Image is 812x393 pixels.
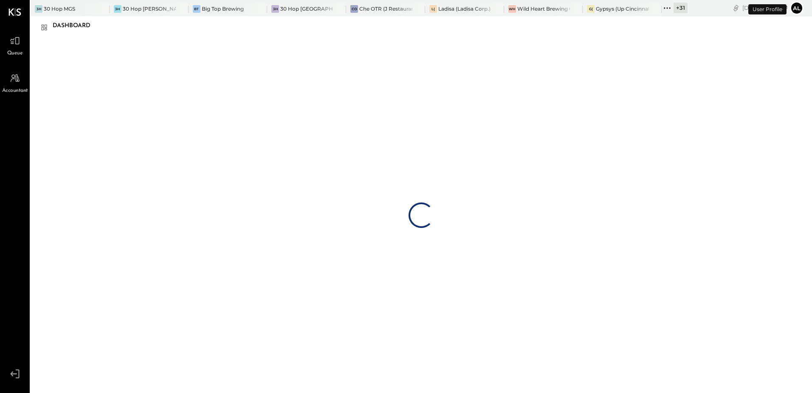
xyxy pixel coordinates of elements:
div: WH [508,5,516,13]
div: 30 Hop [PERSON_NAME] Summit [123,5,176,12]
div: L( [429,5,437,13]
div: Gypsys (Up Cincinnati LLC) - Ignite [596,5,649,12]
div: 3H [35,5,42,13]
span: Queue [7,50,23,57]
div: BT [193,5,200,13]
div: Wild Heart Brewing Company [517,5,570,12]
span: Accountant [2,87,28,95]
div: 3H [114,5,121,13]
div: 30 Hop [GEOGRAPHIC_DATA] [280,5,333,12]
div: Che OTR (J Restaurant LLC) - Ignite [359,5,412,12]
div: [DATE] [742,4,788,12]
div: + 31 [674,3,688,13]
div: User Profile [748,4,787,14]
div: CO [350,5,358,13]
div: G( [587,5,595,13]
a: Accountant [0,70,29,95]
div: 3H [271,5,279,13]
div: Dashboard [53,19,99,33]
div: 30 Hop MGS [44,5,75,12]
div: copy link [732,3,740,12]
div: Ladisa (Ladisa Corp.) - Ignite [438,5,491,12]
button: al [790,1,804,15]
a: Queue [0,33,29,57]
div: Big Top Brewing [202,5,244,12]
